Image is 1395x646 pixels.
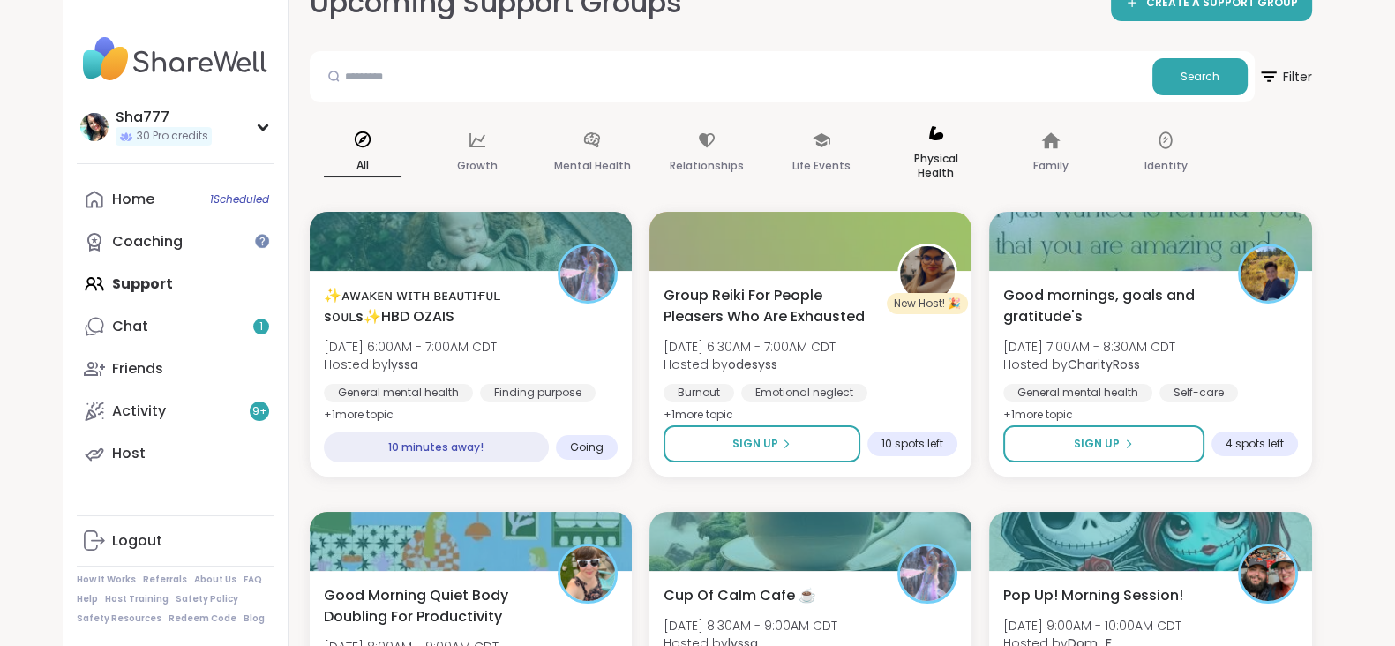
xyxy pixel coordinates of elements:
p: Growth [457,155,498,177]
span: 30 Pro credits [137,129,208,144]
a: Safety Policy [176,593,238,605]
button: Sign Up [664,425,860,462]
button: Filter [1258,51,1312,102]
a: Coaching [77,221,274,263]
a: Chat1 [77,305,274,348]
a: Home1Scheduled [77,178,274,221]
span: Search [1181,69,1219,85]
span: 1 Scheduled [210,192,269,207]
div: New Host! 🎉 [887,293,968,314]
p: Mental Health [553,155,630,177]
p: Relationships [670,155,744,177]
a: Logout [77,520,274,562]
span: Sign Up [731,436,777,452]
img: CharityRoss [1241,246,1295,301]
span: Good mornings, goals and gratitude's [1003,285,1218,327]
div: Sha777 [116,108,212,127]
span: [DATE] 9:00AM - 10:00AM CDT [1003,617,1181,635]
span: 10 spots left [881,437,943,451]
span: Going [570,440,604,454]
img: lyssa [900,546,955,601]
span: Sign Up [1074,436,1120,452]
a: Blog [244,612,265,625]
span: 1 [259,319,263,334]
span: 9 + [251,404,266,419]
div: Friends [112,359,163,379]
a: Host Training [105,593,169,605]
span: [DATE] 7:00AM - 8:30AM CDT [1003,338,1175,356]
b: lyssa [388,356,418,373]
span: Filter [1258,56,1312,98]
p: Family [1033,155,1069,177]
div: Home [112,190,154,209]
div: General mental health [1003,384,1152,402]
img: lyssa [560,246,615,301]
span: Cup Of Calm Cafe ☕️ [664,585,816,606]
div: 10 minutes away! [324,432,549,462]
a: Redeem Code [169,612,236,625]
p: Life Events [792,155,851,177]
img: Sha777 [80,113,109,141]
span: [DATE] 8:30AM - 9:00AM CDT [664,617,837,635]
div: Host [112,444,146,463]
div: Chat [112,317,148,336]
iframe: Spotlight [255,234,269,248]
p: Identity [1144,155,1187,177]
div: Activity [112,402,166,421]
span: Good Morning Quiet Body Doubling For Productivity [324,585,538,627]
div: Self-care [1159,384,1238,402]
span: 4 spots left [1226,437,1284,451]
img: Dom_F [1241,546,1295,601]
img: Adrienne_QueenOfTheDawn [560,546,615,601]
div: Burnout [664,384,734,402]
a: Referrals [143,574,187,586]
span: Pop Up! Morning Session! [1003,585,1183,606]
span: Hosted by [1003,356,1175,373]
div: Finding purpose [480,384,596,402]
span: Hosted by [324,356,497,373]
a: Host [77,432,274,475]
a: About Us [194,574,236,586]
div: Logout [112,531,162,551]
span: [DATE] 6:00AM - 7:00AM CDT [324,338,497,356]
button: Sign Up [1003,425,1204,462]
a: Friends [77,348,274,390]
span: Hosted by [664,356,836,373]
a: Safety Resources [77,612,161,625]
span: ✨ᴀᴡᴀᴋᴇɴ ᴡɪᴛʜ ʙᴇᴀᴜᴛɪғᴜʟ sᴏᴜʟs✨HBD OZAIS [324,285,538,327]
div: General mental health [324,384,473,402]
a: Activity9+ [77,390,274,432]
img: odesyss [900,246,955,301]
img: ShareWell Nav Logo [77,28,274,90]
span: [DATE] 6:30AM - 7:00AM CDT [664,338,836,356]
button: Search [1152,58,1248,95]
b: CharityRoss [1068,356,1140,373]
div: Emotional neglect [741,384,867,402]
span: Group Reiki For People Pleasers Who Are Exhausted [664,285,878,327]
p: All [324,154,401,177]
a: Help [77,593,98,605]
p: Physical Health [897,148,975,184]
div: Coaching [112,232,183,252]
b: odesyss [728,356,777,373]
a: How It Works [77,574,136,586]
a: FAQ [244,574,262,586]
